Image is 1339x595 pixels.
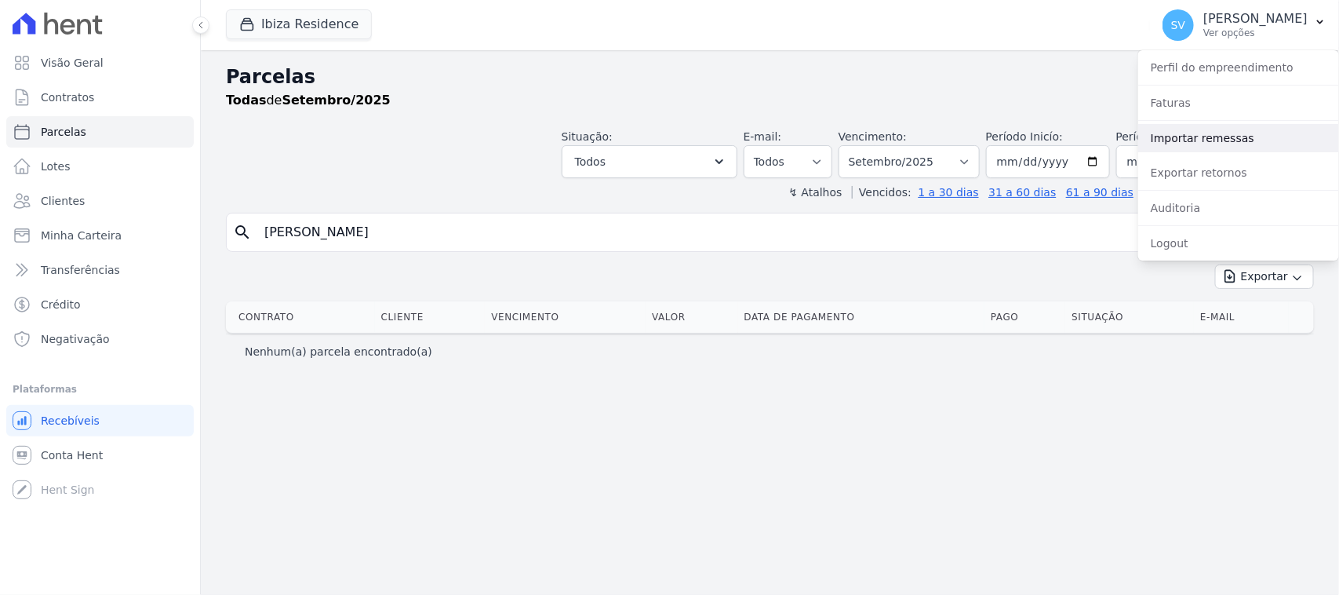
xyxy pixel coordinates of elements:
a: Faturas [1138,89,1339,117]
span: Minha Carteira [41,228,122,243]
th: Vencimento [485,301,646,333]
a: Parcelas [6,116,194,148]
span: Crédito [41,297,81,312]
div: Plataformas [13,380,187,399]
span: Contratos [41,89,94,105]
a: Conta Hent [6,440,194,471]
a: Recebíveis [6,405,194,436]
span: Transferências [41,262,120,278]
span: Todos [575,152,606,171]
p: de [226,91,391,110]
th: E-mail [1194,301,1289,333]
a: 31 a 60 dias [988,186,1056,199]
label: E-mail: [744,130,782,143]
a: Minha Carteira [6,220,194,251]
a: 61 a 90 dias [1066,186,1133,199]
a: Contratos [6,82,194,113]
a: Visão Geral [6,47,194,78]
span: Lotes [41,159,71,174]
th: Valor [646,301,737,333]
th: Situação [1065,301,1194,333]
p: [PERSON_NAME] [1203,11,1308,27]
span: Parcelas [41,124,86,140]
span: Negativação [41,331,110,347]
i: search [233,223,252,242]
label: Período Fim: [1116,129,1240,145]
a: Negativação [6,323,194,355]
a: 1 a 30 dias [919,186,979,199]
p: Ver opções [1203,27,1308,39]
a: Clientes [6,185,194,217]
strong: Todas [226,93,267,108]
th: Cliente [375,301,486,333]
th: Pago [984,301,1065,333]
button: Todos [562,145,737,178]
button: Ibiza Residence [226,9,372,39]
button: SV [PERSON_NAME] Ver opções [1150,3,1339,47]
label: Vencimento: [839,130,907,143]
label: Vencidos: [852,186,911,199]
a: Perfil do empreendimento [1138,53,1339,82]
label: ↯ Atalhos [788,186,842,199]
span: Recebíveis [41,413,100,429]
a: Importar remessas [1138,124,1339,152]
h2: Parcelas [226,63,1314,91]
a: Exportar retornos [1138,159,1339,187]
a: Transferências [6,254,194,286]
strong: Setembro/2025 [282,93,391,108]
th: Contrato [226,301,375,333]
button: Exportar [1215,265,1314,289]
input: Buscar por nome do lote ou do cliente [255,217,1307,248]
span: Conta Hent [41,447,103,463]
label: Situação: [562,130,613,143]
p: Nenhum(a) parcela encontrado(a) [245,344,432,360]
span: Clientes [41,193,85,209]
th: Data de Pagamento [738,301,985,333]
span: SV [1171,20,1185,31]
a: Crédito [6,289,194,320]
a: Logout [1138,229,1339,257]
span: Visão Geral [41,55,104,71]
a: Lotes [6,151,194,182]
label: Período Inicío: [986,130,1063,143]
a: Auditoria [1138,194,1339,222]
